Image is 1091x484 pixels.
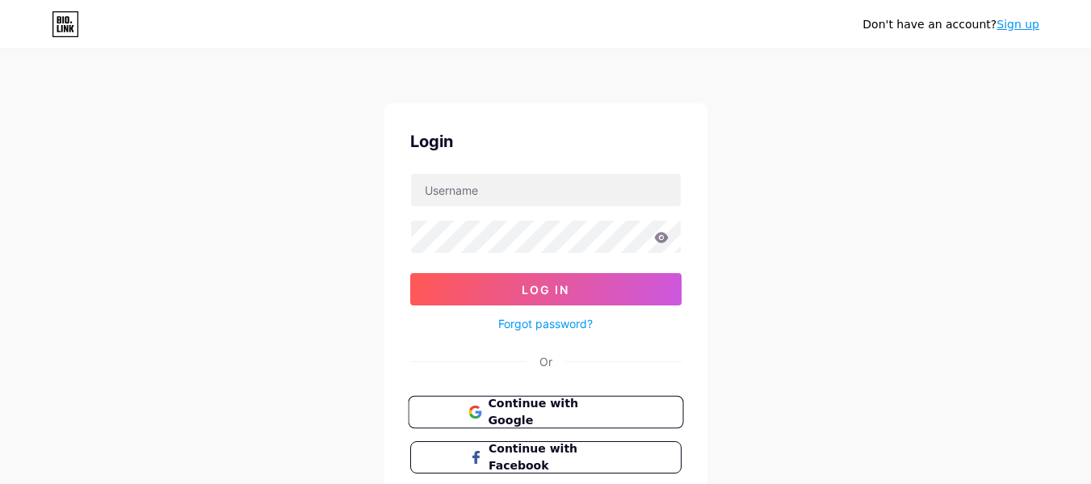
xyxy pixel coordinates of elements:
span: Log In [522,283,569,297]
a: Continue with Google [410,396,682,428]
a: Sign up [997,18,1039,31]
button: Log In [410,273,682,305]
div: Login [410,129,682,154]
div: Or [539,353,552,370]
span: Continue with Google [488,395,623,430]
button: Continue with Google [408,396,683,429]
input: Username [411,174,681,206]
button: Continue with Facebook [410,441,682,473]
span: Continue with Facebook [489,440,622,474]
div: Don't have an account? [862,16,1039,33]
a: Forgot password? [498,315,593,332]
